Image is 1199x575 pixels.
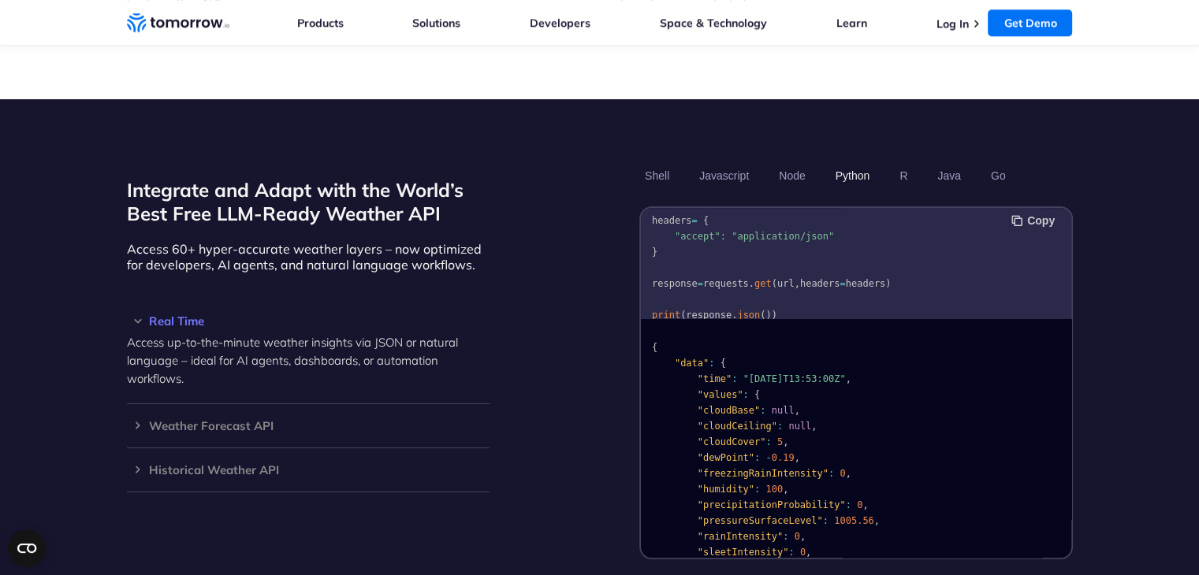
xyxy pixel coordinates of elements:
[127,333,490,388] p: Access up-to-the-minute weather insights via JSON or natural language – ideal for AI agents, dash...
[936,17,968,31] a: Log In
[720,231,725,242] span: :
[783,436,788,447] span: ,
[771,405,794,416] span: null
[127,315,490,327] h3: Real Time
[836,16,867,30] a: Learn
[771,310,776,321] span: )
[765,452,771,463] span: -
[674,358,708,369] span: "data"
[732,310,737,321] span: .
[732,231,834,242] span: "application/json"
[127,464,490,476] h3: Historical Weather API
[25,41,38,54] img: website_grey.svg
[1011,212,1059,229] button: Copy
[828,468,833,479] span: :
[771,452,794,463] span: 0.19
[703,278,749,289] span: requests
[794,452,799,463] span: ,
[873,515,879,526] span: ,
[857,499,862,510] span: 0
[794,531,799,542] span: 0
[783,531,788,542] span: :
[697,436,765,447] span: "cloudCover"
[822,515,828,526] span: :
[799,278,840,289] span: headers
[60,93,141,103] div: Domain Overview
[697,515,822,526] span: "pressureSurfaceLevel"
[8,529,46,567] button: Open CMP widget
[932,162,966,189] button: Java
[988,9,1072,36] a: Get Demo
[776,278,794,289] span: url
[709,358,714,369] span: :
[691,215,697,226] span: =
[720,358,725,369] span: {
[754,389,760,400] span: {
[25,25,38,38] img: logo_orange.svg
[840,278,845,289] span: =
[697,531,782,542] span: "rainIntensity"
[771,278,776,289] span: (
[845,278,885,289] span: headers
[776,436,782,447] span: 5
[754,278,772,289] span: get
[44,25,77,38] div: v 4.0.25
[412,16,460,30] a: Solutions
[652,215,692,226] span: headers
[799,531,805,542] span: ,
[760,310,765,321] span: (
[697,278,702,289] span: =
[985,162,1011,189] button: Go
[127,178,490,225] h2: Integrate and Adapt with the World’s Best Free LLM-Ready Weather API
[680,310,686,321] span: (
[652,278,698,289] span: response
[674,231,720,242] span: "accept"
[765,436,771,447] span: :
[885,278,891,289] span: )
[788,421,811,432] span: null
[743,389,748,400] span: :
[652,247,657,258] span: }
[845,468,851,479] span: ,
[697,484,754,495] span: "humidity"
[41,41,209,54] div: Domain: [DATE][DOMAIN_NAME]
[697,452,754,463] span: "dewPoint"
[697,547,788,558] span: "sleetIntensity"
[697,499,845,510] span: "precipitationProbability"
[773,162,810,189] button: Node
[697,373,731,384] span: "time"
[639,162,675,189] button: Shell
[765,310,771,321] span: )
[697,389,743,400] span: "values"
[652,310,680,321] span: print
[788,547,794,558] span: :
[776,421,782,432] span: :
[174,93,266,103] div: Keywords by Traffic
[530,16,590,30] a: Developers
[754,484,760,495] span: :
[811,421,817,432] span: ,
[686,310,732,321] span: response
[760,405,765,416] span: :
[829,162,875,189] button: Python
[732,373,737,384] span: :
[697,468,828,479] span: "freezingRainIntensity"
[794,278,799,289] span: ,
[703,215,709,226] span: {
[652,342,657,353] span: {
[894,162,913,189] button: R
[157,91,169,104] img: tab_keywords_by_traffic_grey.svg
[127,420,490,432] h3: Weather Forecast API
[862,499,868,510] span: ,
[845,499,851,510] span: :
[697,405,759,416] span: "cloudBase"
[748,278,754,289] span: .
[127,11,229,35] a: Home link
[799,547,805,558] span: 0
[697,421,776,432] span: "cloudCeiling"
[754,452,760,463] span: :
[845,373,851,384] span: ,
